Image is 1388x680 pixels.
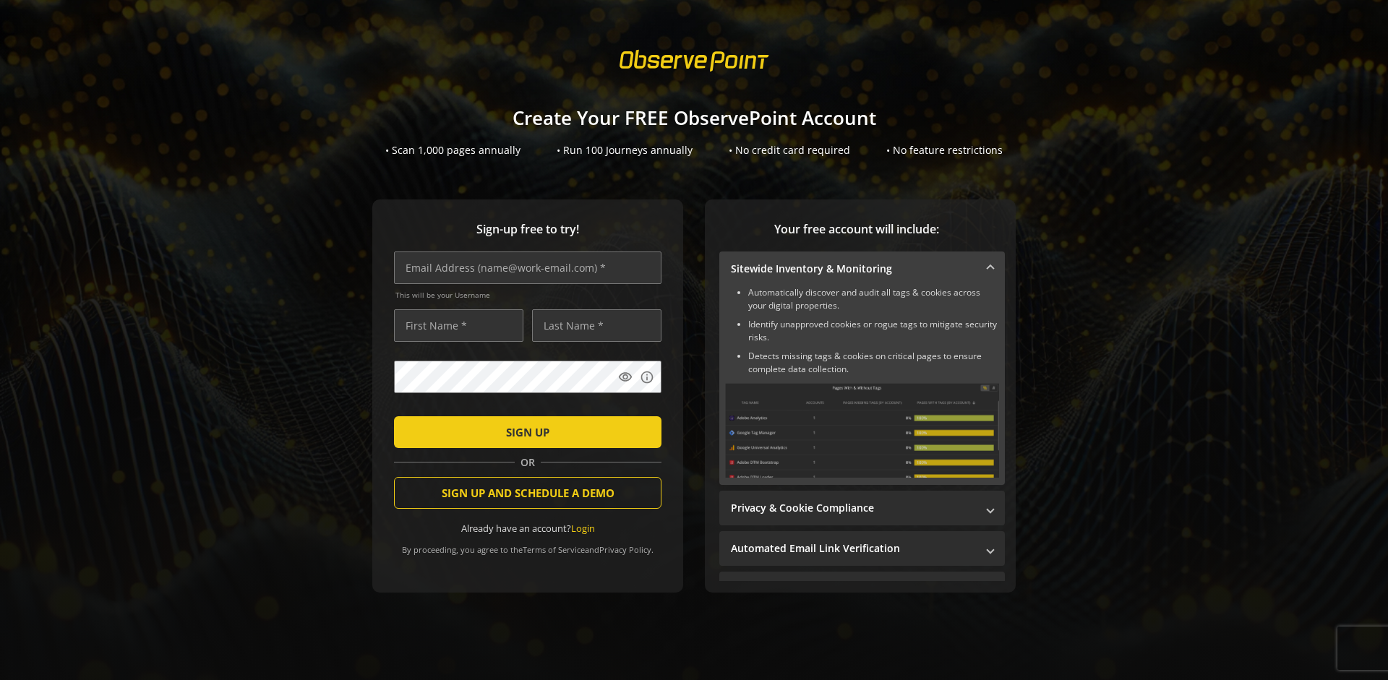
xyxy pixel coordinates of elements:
[394,416,661,448] button: SIGN UP
[599,544,651,555] a: Privacy Policy
[394,535,661,555] div: By proceeding, you agree to the and .
[719,531,1005,566] mat-expansion-panel-header: Automated Email Link Verification
[640,370,654,384] mat-icon: info
[748,286,999,312] li: Automatically discover and audit all tags & cookies across your digital properties.
[731,501,976,515] mat-panel-title: Privacy & Cookie Compliance
[719,221,994,238] span: Your free account will include:
[395,290,661,300] span: This will be your Username
[385,143,520,158] div: • Scan 1,000 pages annually
[719,251,1005,286] mat-expansion-panel-header: Sitewide Inventory & Monitoring
[719,572,1005,606] mat-expansion-panel-header: Performance Monitoring with Web Vitals
[394,522,661,535] div: Already have an account?
[394,251,661,284] input: Email Address (name@work-email.com) *
[725,383,999,478] img: Sitewide Inventory & Monitoring
[394,477,661,509] button: SIGN UP AND SCHEDULE A DEMO
[731,541,976,556] mat-panel-title: Automated Email Link Verification
[719,491,1005,525] mat-expansion-panel-header: Privacy & Cookie Compliance
[748,318,999,344] li: Identify unapproved cookies or rogue tags to mitigate security risks.
[557,143,693,158] div: • Run 100 Journeys annually
[523,544,585,555] a: Terms of Service
[442,480,614,506] span: SIGN UP AND SCHEDULE A DEMO
[729,143,850,158] div: • No credit card required
[394,309,523,342] input: First Name *
[571,522,595,535] a: Login
[719,286,1005,485] div: Sitewide Inventory & Monitoring
[886,143,1003,158] div: • No feature restrictions
[748,350,999,376] li: Detects missing tags & cookies on critical pages to ensure complete data collection.
[515,455,541,470] span: OR
[394,221,661,238] span: Sign-up free to try!
[506,419,549,445] span: SIGN UP
[618,370,633,384] mat-icon: visibility
[532,309,661,342] input: Last Name *
[731,262,976,276] mat-panel-title: Sitewide Inventory & Monitoring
